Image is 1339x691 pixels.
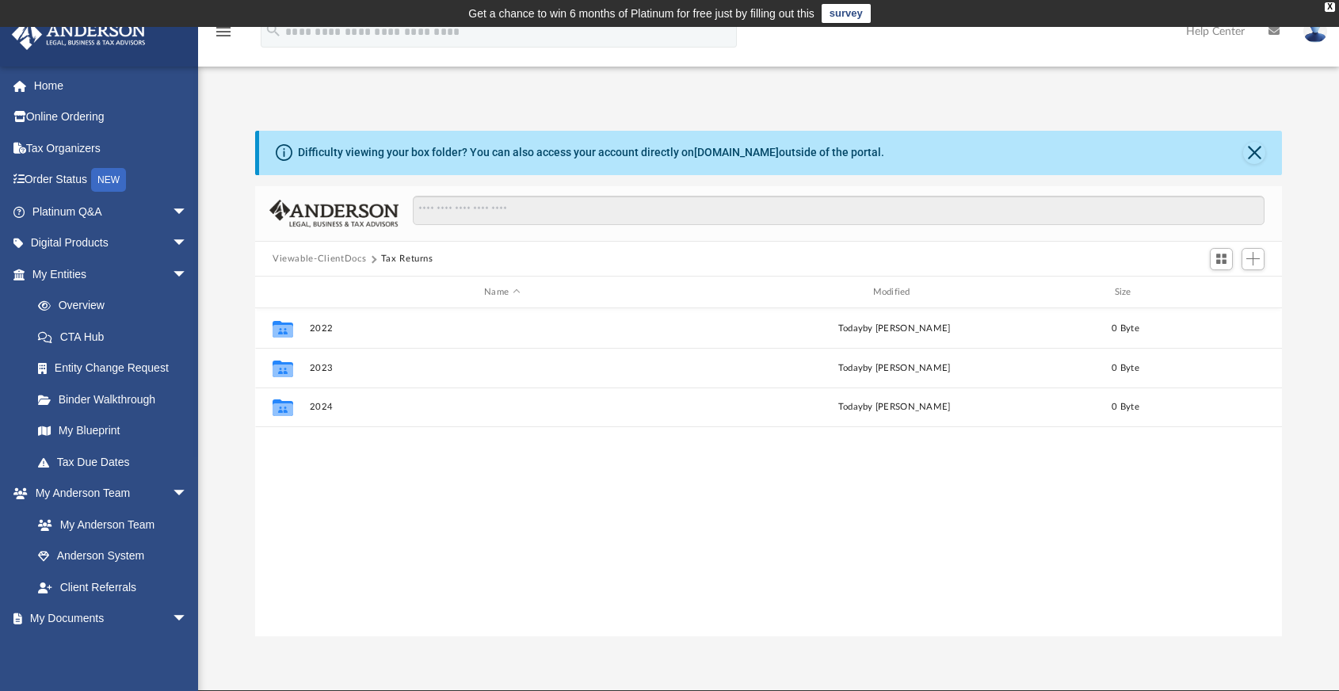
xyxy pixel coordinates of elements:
div: Get a chance to win 6 months of Platinum for free just by filling out this [468,4,814,23]
button: Viewable-ClientDocs [273,252,366,266]
div: Difficulty viewing your box folder? You can also access your account directly on outside of the p... [298,144,884,161]
span: 0 Byte [1112,364,1139,372]
a: Platinum Q&Aarrow_drop_down [11,196,212,227]
span: today [838,403,863,411]
button: 2024 [310,403,695,413]
span: today [838,364,863,372]
div: close [1325,2,1335,12]
div: by [PERSON_NAME] [702,400,1087,414]
div: by [PERSON_NAME] [702,322,1087,336]
span: 0 Byte [1112,403,1139,411]
a: My Blueprint [22,415,204,447]
a: My Anderson Teamarrow_drop_down [11,478,204,510]
i: search [265,21,282,39]
span: arrow_drop_down [172,478,204,510]
img: Anderson Advisors Platinum Portal [7,19,151,50]
a: My Entitiesarrow_drop_down [11,258,212,290]
span: arrow_drop_down [172,227,204,260]
a: survey [822,4,871,23]
div: NEW [91,168,126,192]
a: Box [22,634,196,666]
a: Digital Productsarrow_drop_down [11,227,212,259]
button: Add [1242,248,1265,270]
span: 0 Byte [1112,324,1139,333]
a: Order StatusNEW [11,164,212,197]
span: today [838,324,863,333]
a: Tax Due Dates [22,446,212,478]
a: Binder Walkthrough [22,384,212,415]
a: Entity Change Request [22,353,212,384]
button: Tax Returns [381,252,433,266]
a: Online Ordering [11,101,212,133]
a: menu [214,30,233,41]
button: Switch to Grid View [1210,248,1234,270]
span: arrow_drop_down [172,258,204,291]
a: My Documentsarrow_drop_down [11,603,204,635]
img: User Pic [1303,20,1327,43]
a: Anderson System [22,540,204,572]
a: Client Referrals [22,571,204,603]
span: arrow_drop_down [172,196,204,228]
button: 2022 [310,323,695,334]
a: Tax Organizers [11,132,212,164]
div: Name [309,285,695,300]
div: Size [1094,285,1158,300]
i: menu [214,22,233,41]
div: Modified [701,285,1087,300]
div: grid [255,308,1282,637]
a: CTA Hub [22,321,212,353]
button: 2023 [310,363,695,373]
span: arrow_drop_down [172,603,204,636]
a: My Anderson Team [22,509,196,540]
div: id [1164,285,1275,300]
a: [DOMAIN_NAME] [694,146,779,158]
a: Home [11,70,212,101]
a: Overview [22,290,212,322]
div: by [PERSON_NAME] [702,361,1087,376]
input: Search files and folders [413,196,1265,226]
div: id [262,285,302,300]
button: Close [1243,142,1265,164]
